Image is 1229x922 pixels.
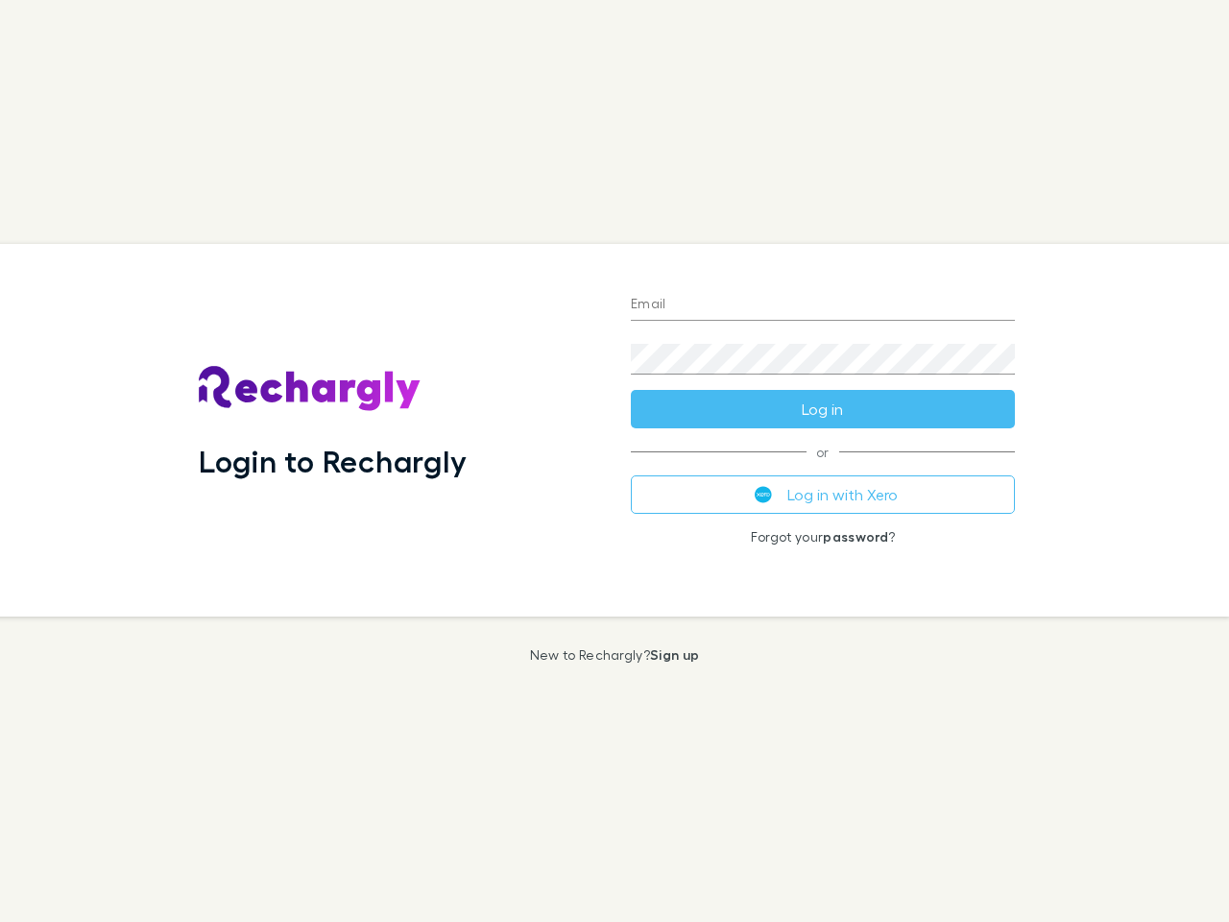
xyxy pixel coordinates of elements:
p: Forgot your ? [631,529,1015,545]
img: Rechargly's Logo [199,366,422,412]
button: Log in [631,390,1015,428]
img: Xero's logo [755,486,772,503]
h1: Login to Rechargly [199,443,467,479]
span: or [631,451,1015,452]
button: Log in with Xero [631,475,1015,514]
a: password [823,528,888,545]
a: Sign up [650,646,699,663]
p: New to Rechargly? [530,647,700,663]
